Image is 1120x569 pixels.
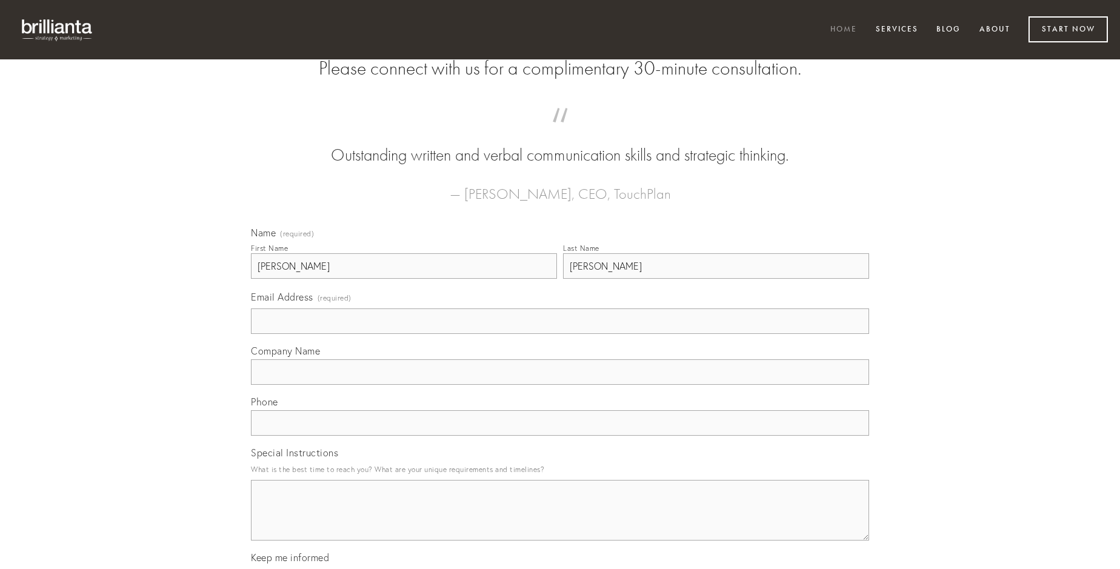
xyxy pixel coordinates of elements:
[251,345,320,357] span: Company Name
[1028,16,1108,42] a: Start Now
[318,290,352,306] span: (required)
[270,167,850,206] figcaption: — [PERSON_NAME], CEO, TouchPlan
[270,120,850,167] blockquote: Outstanding written and verbal communication skills and strategic thinking.
[251,396,278,408] span: Phone
[928,20,968,40] a: Blog
[822,20,865,40] a: Home
[12,12,103,47] img: brillianta - research, strategy, marketing
[251,461,869,477] p: What is the best time to reach you? What are your unique requirements and timelines?
[251,227,276,239] span: Name
[251,447,338,459] span: Special Instructions
[280,230,314,238] span: (required)
[563,244,599,253] div: Last Name
[251,551,329,564] span: Keep me informed
[270,120,850,144] span: “
[868,20,926,40] a: Services
[251,57,869,80] h2: Please connect with us for a complimentary 30-minute consultation.
[251,291,313,303] span: Email Address
[251,244,288,253] div: First Name
[972,20,1018,40] a: About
